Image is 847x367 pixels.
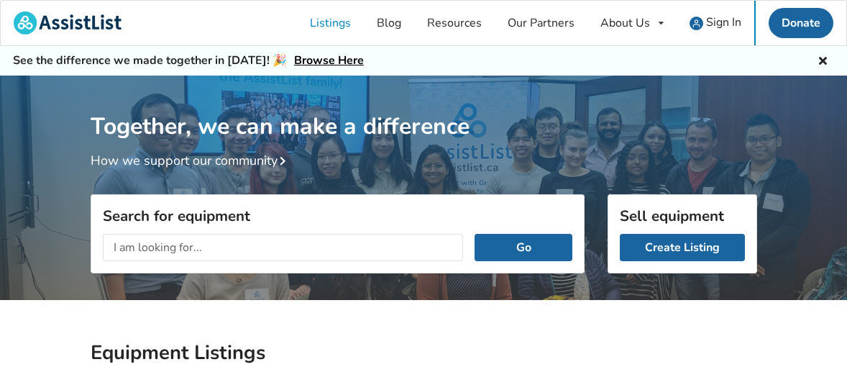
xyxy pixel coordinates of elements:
h5: See the difference we made together in [DATE]! 🎉 [13,53,364,68]
div: About Us [600,17,650,29]
h3: Sell equipment [620,207,745,225]
a: Resources [414,1,495,45]
a: user icon Sign In [677,1,754,45]
a: Create Listing [620,234,745,261]
a: Our Partners [495,1,587,45]
h2: Equipment Listings [91,340,757,366]
a: Donate [769,8,833,38]
span: Sign In [706,14,741,30]
a: How we support our community [91,152,292,169]
a: Browse Here [294,53,364,68]
img: user icon [690,17,703,30]
button: Go [475,234,572,261]
a: Listings [297,1,364,45]
input: I am looking for... [103,234,464,261]
h1: Together, we can make a difference [91,76,757,141]
h3: Search for equipment [103,207,572,225]
img: assistlist-logo [14,12,122,35]
a: Blog [364,1,414,45]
